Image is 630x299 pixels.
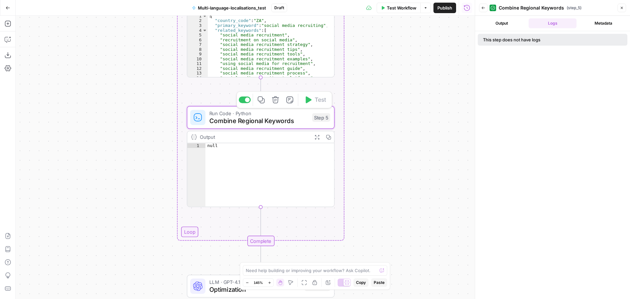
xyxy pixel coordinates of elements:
[274,5,284,11] span: Draft
[187,47,208,52] div: 8
[187,28,208,33] div: 4
[315,96,326,104] span: Test
[209,116,308,126] span: Combine Regional Keywords
[187,37,208,42] div: 6
[387,5,416,11] span: Test Workflow
[202,13,207,18] span: Toggle code folding, rows 1 through 26
[478,18,526,28] button: Output
[187,66,208,71] div: 12
[483,36,581,43] div: This step does not have logs
[437,5,452,11] span: Publish
[198,5,266,11] span: Multi-language-localisations_test
[254,280,263,285] span: 145%
[209,285,301,294] span: Optimization
[209,278,301,286] span: LLM · GPT-4.1
[579,18,627,28] button: Metadata
[371,278,387,287] button: Paste
[304,281,330,291] div: Step 6
[200,133,308,141] div: Output
[377,3,420,13] button: Test Workflow
[187,75,208,80] div: 14
[247,236,274,246] div: Complete
[374,280,385,286] span: Paste
[300,94,330,106] button: Test
[209,109,308,117] span: Run Code · Python
[187,18,208,23] div: 2
[187,106,334,207] div: Run Code · PythonCombine Regional KeywordsStep 5TestOutputnull
[187,56,208,61] div: 10
[187,52,208,57] div: 9
[188,3,270,13] button: Multi-language-localisations_test
[353,278,368,287] button: Copy
[187,71,208,76] div: 13
[187,13,208,18] div: 1
[187,42,208,47] div: 7
[259,246,262,274] g: Edge from step_2-iteration-end to step_6
[499,5,564,11] span: Combine Regional Keywords
[356,280,366,286] span: Copy
[202,28,207,33] span: Toggle code folding, rows 4 through 25
[312,113,330,122] div: Step 5
[567,5,581,11] span: ( step_5 )
[529,18,577,28] button: Logs
[433,3,456,13] button: Publish
[187,143,205,148] div: 1
[187,23,208,28] div: 3
[187,32,208,37] div: 5
[187,61,208,66] div: 11
[187,236,334,246] div: Complete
